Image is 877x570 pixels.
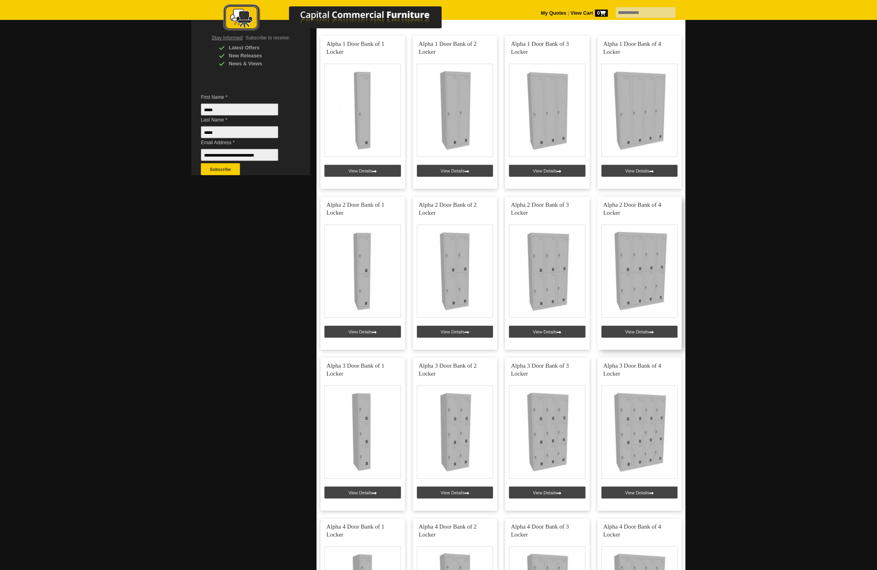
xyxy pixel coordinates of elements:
[595,10,608,17] span: 0
[201,93,290,101] span: First Name *
[570,10,608,16] strong: View Cart
[219,52,295,60] div: New Releases
[201,163,240,175] button: Subscribe
[212,35,243,41] span: Stay Informed
[569,10,608,16] a: View Cart0
[201,4,480,33] img: Capital Commercial Furniture Logo
[219,44,295,52] div: Latest Offers
[201,104,278,116] input: First Name *
[201,126,278,138] input: Last Name *
[201,149,278,161] input: Email Address *
[201,139,290,147] span: Email Address *
[219,60,295,68] div: News & Views
[201,116,290,124] span: Last Name *
[201,4,480,35] a: Capital Commercial Furniture Logo
[246,35,290,41] span: Subscribe to receive:
[541,10,566,16] a: My Quotes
